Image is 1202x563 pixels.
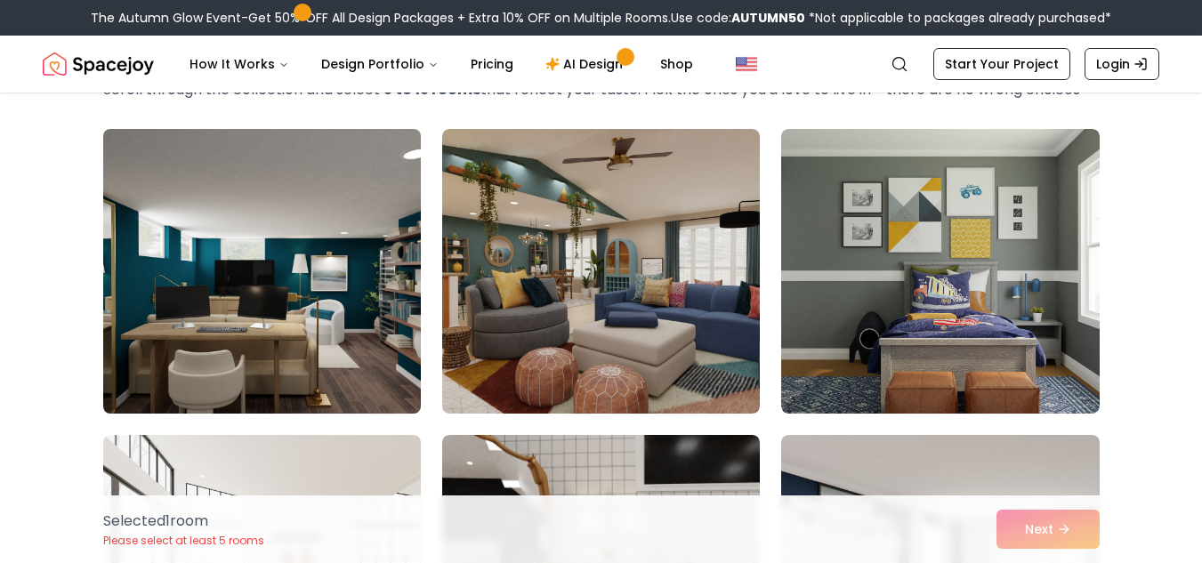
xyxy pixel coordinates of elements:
span: *Not applicable to packages already purchased* [805,9,1111,27]
b: AUTUMN50 [731,9,805,27]
p: Please select at least 5 rooms [103,534,264,548]
nav: Main [175,46,707,82]
img: Room room-2 [442,129,760,414]
img: Room room-3 [781,129,1099,414]
a: Spacejoy [43,46,154,82]
span: Use code: [671,9,805,27]
img: Room room-1 [95,122,429,421]
p: Selected 1 room [103,511,264,532]
a: Login [1085,48,1159,80]
div: The Autumn Glow Event-Get 50% OFF All Design Packages + Extra 10% OFF on Multiple Rooms. [91,9,1111,27]
button: How It Works [175,46,303,82]
a: Shop [646,46,707,82]
a: AI Design [531,46,642,82]
img: United States [736,53,757,75]
a: Start Your Project [933,48,1070,80]
button: Design Portfolio [307,46,453,82]
a: Pricing [456,46,528,82]
nav: Global [43,36,1159,92]
img: Spacejoy Logo [43,46,154,82]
